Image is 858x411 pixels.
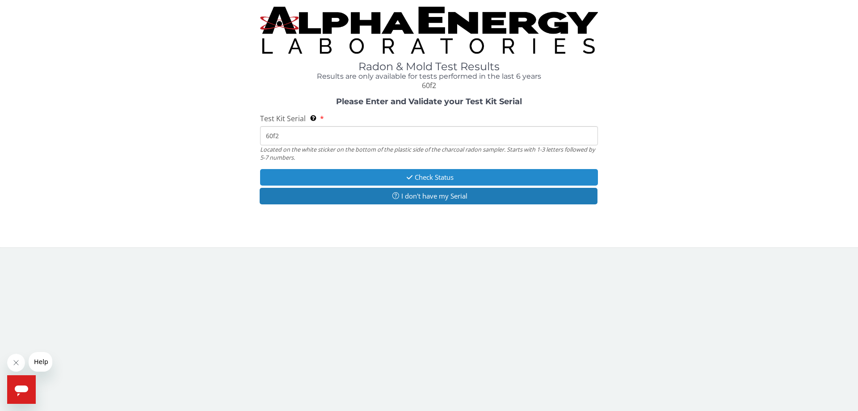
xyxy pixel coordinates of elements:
span: Test Kit Serial [260,114,306,123]
span: 60f2 [422,81,436,90]
iframe: Message from company [29,352,52,372]
div: Located on the white sticker on the bottom of the plastic side of the charcoal radon sampler. Sta... [260,145,598,162]
iframe: Button to launch messaging window [7,375,36,404]
img: TightCrop.jpg [260,7,598,54]
iframe: Close message [7,354,25,372]
button: I don't have my Serial [260,188,597,204]
strong: Please Enter and Validate your Test Kit Serial [336,97,522,106]
h1: Radon & Mold Test Results [260,61,598,72]
button: Check Status [260,169,598,186]
h4: Results are only available for tests performed in the last 6 years [260,72,598,81]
